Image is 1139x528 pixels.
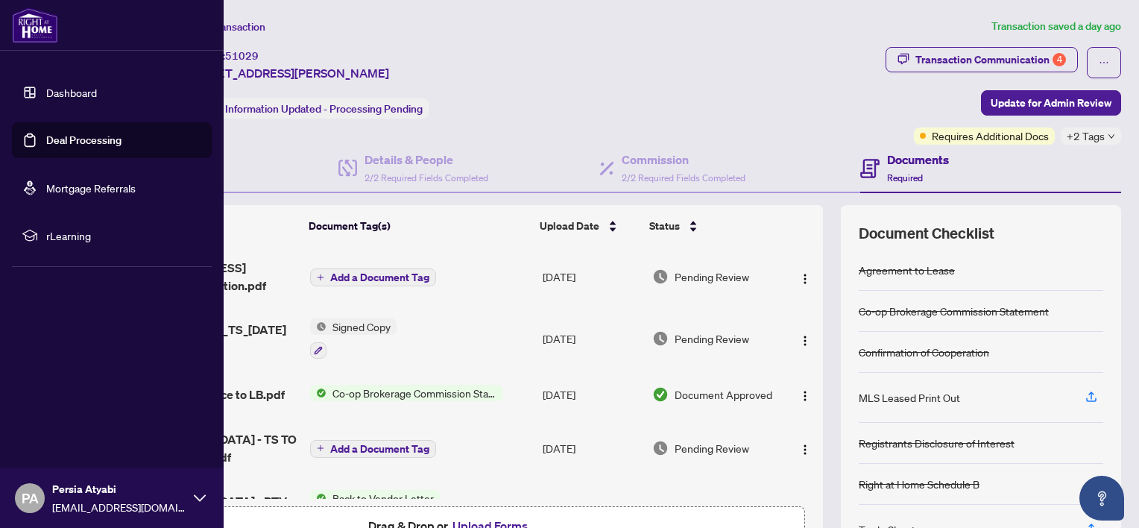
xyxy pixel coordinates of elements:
[675,268,749,285] span: Pending Review
[991,18,1121,35] article: Transaction saved a day ago
[317,274,324,281] span: plus
[537,371,646,418] td: [DATE]
[326,318,397,335] span: Signed Copy
[186,20,265,34] span: View Transaction
[303,205,534,247] th: Document Tag(s)
[991,91,1111,115] span: Update for Admin Review
[310,318,326,335] img: Status Icon
[225,49,259,63] span: 51029
[887,172,923,183] span: Required
[46,86,97,99] a: Dashboard
[793,436,817,460] button: Logo
[52,499,186,515] span: [EMAIL_ADDRESS][DOMAIN_NAME]
[675,330,749,347] span: Pending Review
[330,272,429,283] span: Add a Document Tag
[1108,133,1115,140] span: down
[859,435,1015,451] div: Registrants Disclosure of Interest
[859,476,979,492] div: Right at Home Schedule B
[534,205,643,247] th: Upload Date
[652,330,669,347] img: Document Status
[326,490,440,506] span: Back to Vendor Letter
[537,307,646,371] td: [DATE]
[317,444,324,452] span: plus
[799,444,811,456] img: Logo
[799,390,811,402] img: Logo
[859,344,989,360] div: Confirmation of Cooperation
[185,98,429,119] div: Status:
[540,218,599,234] span: Upload Date
[1099,57,1109,68] span: ellipsis
[310,385,326,401] img: Status Icon
[622,172,745,183] span: 2/2 Required Fields Completed
[1067,128,1105,145] span: +2 Tags
[310,490,326,506] img: Status Icon
[326,385,503,401] span: Co-op Brokerage Commission Statement
[622,151,745,169] h4: Commission
[310,439,436,458] button: Add a Document Tag
[22,488,39,509] span: PA
[652,386,669,403] img: Document Status
[652,268,669,285] img: Document Status
[365,151,488,169] h4: Details & People
[537,247,646,307] td: [DATE]
[310,268,436,286] button: Add a Document Tag
[859,389,960,406] div: MLS Leased Print Out
[859,262,955,278] div: Agreement to Lease
[859,223,994,244] span: Document Checklist
[310,318,397,359] button: Status IconSigned Copy
[799,273,811,285] img: Logo
[1053,53,1066,66] div: 4
[793,327,817,351] button: Logo
[365,172,488,183] span: 2/2 Required Fields Completed
[675,386,772,403] span: Document Approved
[225,102,423,116] span: Information Updated - Processing Pending
[185,64,389,82] span: [STREET_ADDRESS][PERSON_NAME]
[46,227,201,244] span: rLearning
[675,440,749,456] span: Pending Review
[981,90,1121,116] button: Update for Admin Review
[310,440,436,458] button: Add a Document Tag
[330,444,429,454] span: Add a Document Tag
[793,383,817,406] button: Logo
[859,303,1049,319] div: Co-op Brokerage Commission Statement
[799,335,811,347] img: Logo
[887,151,949,169] h4: Documents
[46,133,122,147] a: Deal Processing
[12,7,58,43] img: logo
[643,205,780,247] th: Status
[46,181,136,195] a: Mortgage Referrals
[649,218,680,234] span: Status
[52,481,186,497] span: Persia Atyabi
[310,268,436,287] button: Add a Document Tag
[652,440,669,456] img: Document Status
[1079,476,1124,521] button: Open asap
[537,418,646,478] td: [DATE]
[310,385,503,401] button: Status IconCo-op Brokerage Commission Statement
[932,128,1049,144] span: Requires Additional Docs
[886,47,1078,72] button: Transaction Communication4
[793,265,817,289] button: Logo
[915,48,1066,72] div: Transaction Communication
